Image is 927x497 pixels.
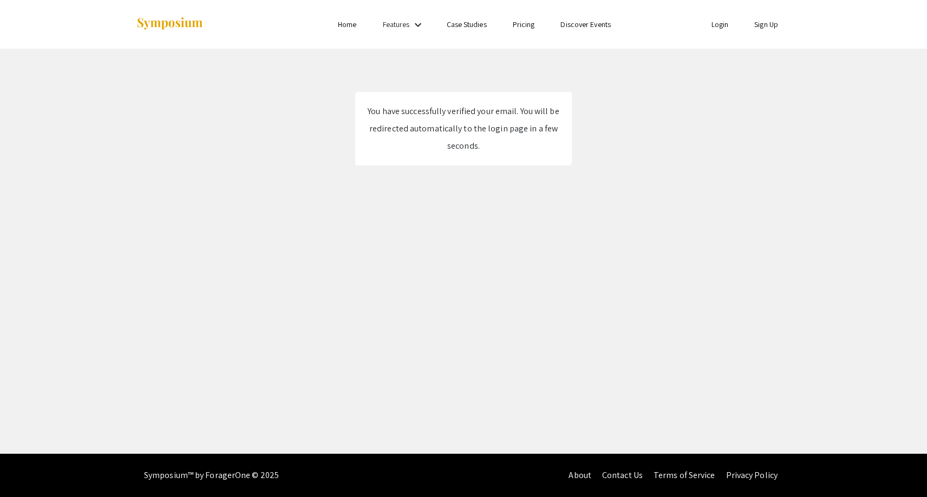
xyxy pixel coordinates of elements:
[513,19,535,29] a: Pricing
[338,19,356,29] a: Home
[366,103,561,155] div: You have successfully verified your email. You will be redirected automatically to the login page...
[711,19,729,29] a: Login
[754,19,778,29] a: Sign Up
[726,469,778,481] a: Privacy Policy
[8,448,46,489] iframe: Chat
[447,19,487,29] a: Case Studies
[602,469,643,481] a: Contact Us
[569,469,591,481] a: About
[560,19,611,29] a: Discover Events
[136,17,204,31] img: Symposium by ForagerOne
[383,19,410,29] a: Features
[412,18,425,31] mat-icon: Expand Features list
[144,454,279,497] div: Symposium™ by ForagerOne © 2025
[654,469,715,481] a: Terms of Service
